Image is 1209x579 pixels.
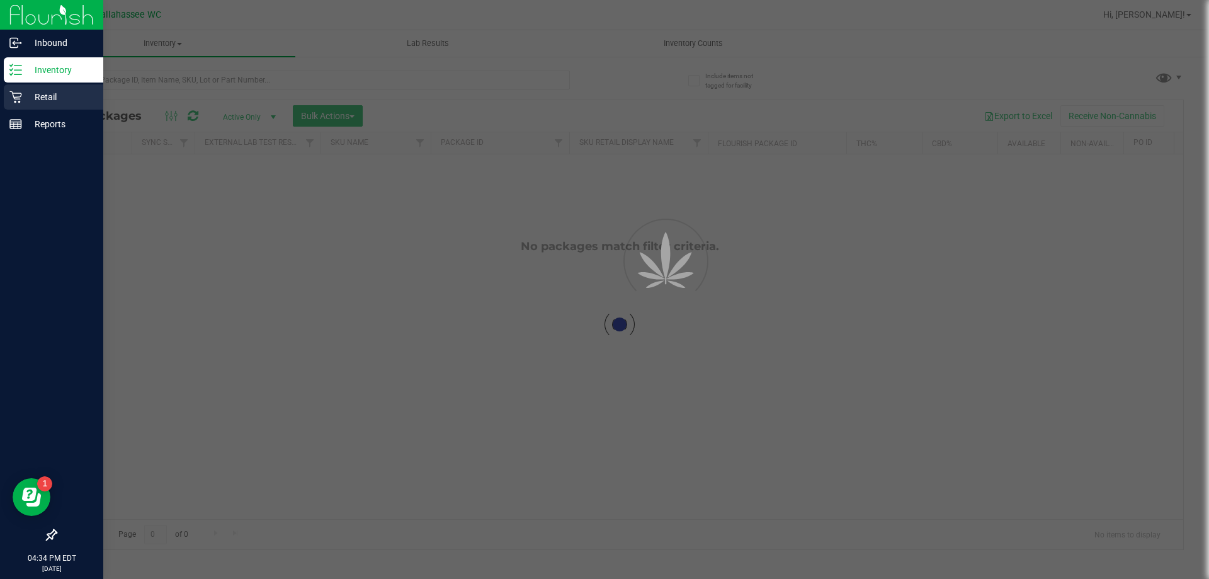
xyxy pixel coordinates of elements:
p: Retail [22,89,98,105]
p: Reports [22,117,98,132]
inline-svg: Reports [9,118,22,130]
iframe: Resource center [13,478,50,516]
inline-svg: Inventory [9,64,22,76]
inline-svg: Retail [9,91,22,103]
iframe: Resource center unread badge [37,476,52,491]
p: 04:34 PM EDT [6,553,98,564]
p: [DATE] [6,564,98,573]
inline-svg: Inbound [9,37,22,49]
p: Inventory [22,62,98,77]
p: Inbound [22,35,98,50]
